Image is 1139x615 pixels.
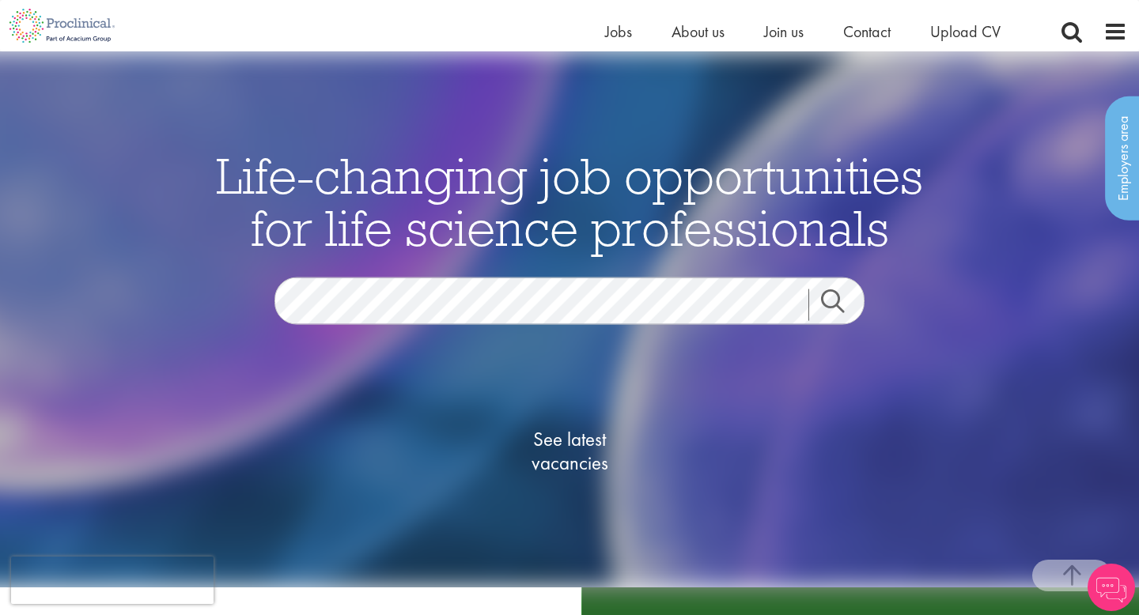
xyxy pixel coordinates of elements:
a: Upload CV [930,21,1001,42]
a: Job search submit button [808,289,876,320]
a: Contact [843,21,891,42]
iframe: reCAPTCHA [11,557,214,604]
a: Join us [764,21,804,42]
a: About us [672,21,725,42]
span: See latest vacancies [490,427,649,474]
a: See latestvacancies [490,364,649,538]
img: Chatbot [1088,564,1135,611]
a: Jobs [605,21,632,42]
span: Life-changing job opportunities for life science professionals [216,143,923,258]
